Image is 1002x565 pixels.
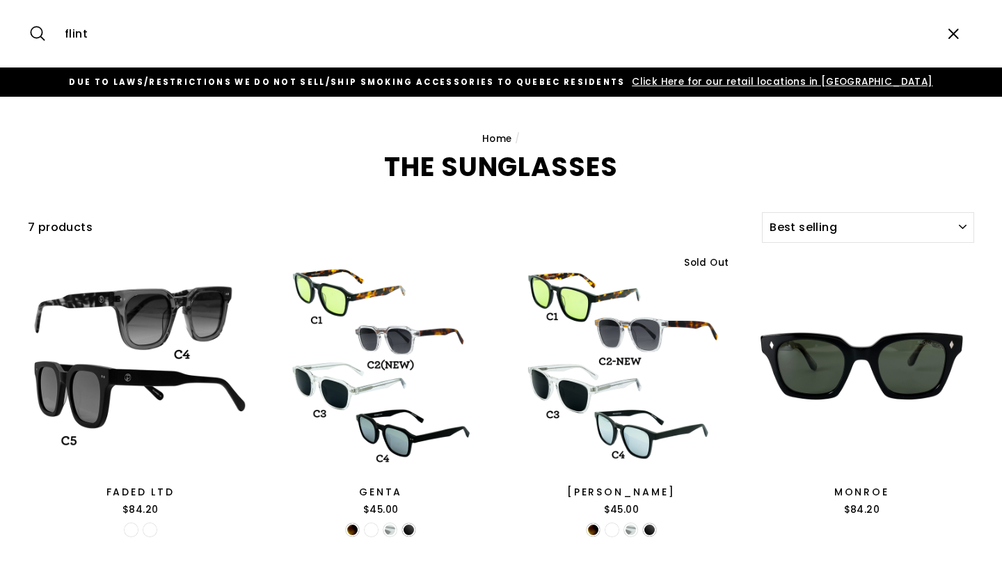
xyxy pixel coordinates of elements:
div: FADED LTD [28,485,253,500]
div: Sold Out [678,253,733,273]
a: MONROE$84.20 [749,253,975,522]
input: Search our store [58,10,932,57]
div: GENTA [269,485,494,500]
div: [PERSON_NAME] [509,485,734,500]
span: Click Here for our retail locations in [GEOGRAPHIC_DATA] [628,75,932,88]
div: 7 products [28,218,757,237]
a: [PERSON_NAME]$45.00 [509,253,734,522]
div: $84.20 [28,503,253,517]
div: $45.00 [509,503,734,517]
span: / [515,132,520,145]
a: DUE TO LAWS/restrictions WE DO NOT SELL/SHIP SMOKING ACCESSORIES to qUEBEC RESIDENTS Click Here f... [31,74,971,90]
div: MONROE [749,485,975,500]
span: DUE TO LAWS/restrictions WE DO NOT SELL/SHIP SMOKING ACCESSORIES to qUEBEC RESIDENTS [69,77,625,88]
a: Home [482,132,512,145]
a: GENTA$45.00 [269,253,494,522]
div: $84.20 [749,503,975,517]
a: FADED LTD$84.20 [28,253,253,522]
h1: THE SUNGLASSES [28,154,974,180]
nav: breadcrumbs [28,132,974,147]
div: $45.00 [269,503,494,517]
